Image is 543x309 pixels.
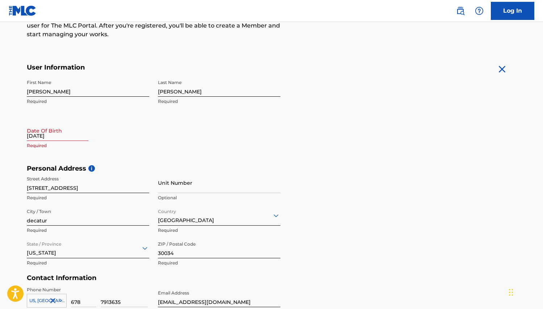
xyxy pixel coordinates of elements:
img: search [456,7,465,15]
h5: Contact Information [27,274,280,282]
p: Required [27,142,149,149]
label: Country [158,204,176,215]
p: Required [158,98,280,105]
iframe: Chat Widget [507,274,543,309]
div: [US_STATE] [27,239,149,257]
p: Required [27,195,149,201]
div: Drag [509,281,513,303]
img: help [475,7,484,15]
p: Required [27,260,149,266]
p: Required [158,260,280,266]
p: Required [27,98,149,105]
span: i [88,165,95,172]
p: Optional [158,195,280,201]
img: close [496,63,508,75]
p: Required [158,227,280,234]
h5: User Information [27,63,280,72]
a: Public Search [453,4,468,18]
h5: Personal Address [27,164,517,173]
a: Log In [491,2,534,20]
p: Please complete the following form with your personal information to sign up as a user for The ML... [27,13,280,39]
p: Required [27,227,149,234]
div: Help [472,4,486,18]
label: State / Province [27,237,61,247]
div: [GEOGRAPHIC_DATA] [158,206,280,224]
img: MLC Logo [9,5,37,16]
